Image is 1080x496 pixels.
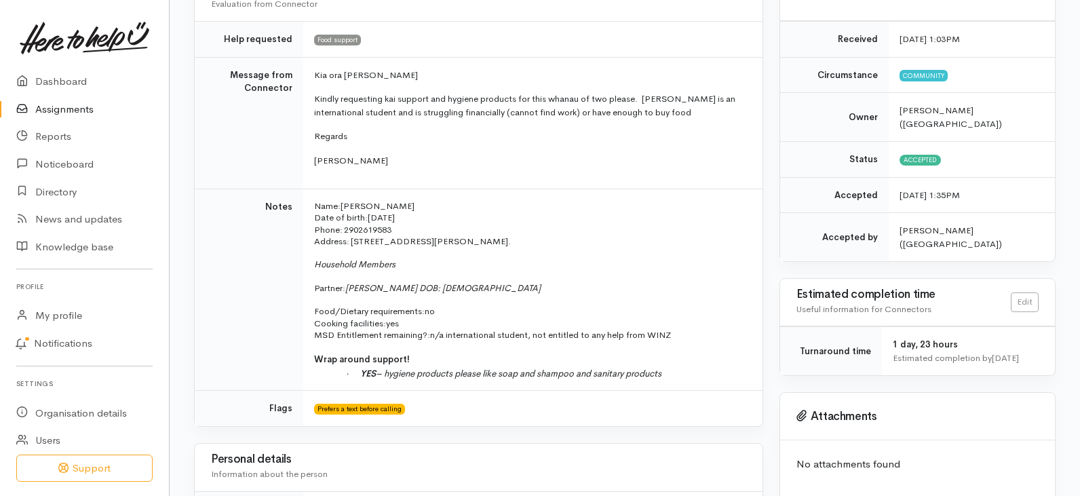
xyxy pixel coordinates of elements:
span: Date of birth: [314,212,368,223]
td: Notes [195,189,303,391]
span: yes [386,318,399,329]
a: Edit [1011,292,1039,312]
span: Accepted [900,155,941,166]
button: Support [16,455,153,482]
h3: Personal details [211,453,746,466]
h3: Estimated completion time [796,288,1011,301]
span: Information about the person [211,468,328,480]
h6: Profile [16,278,153,296]
span: [PERSON_NAME] [341,200,414,212]
p: Regards [314,130,746,143]
span: Partner: [314,282,541,294]
span: Household Members [314,259,396,270]
span: Community [900,70,948,81]
span: Food support [314,35,361,45]
p: No attachments found [796,457,1039,472]
td: Accepted by [780,213,889,262]
span: – hygiene products please like soap and shampoo and sanitary products [360,368,661,379]
time: [DATE] 1:35PM [900,189,960,201]
td: Owner [780,93,889,142]
span: [STREET_ADDRESS][PERSON_NAME]. [351,235,511,247]
p: [PERSON_NAME] [314,154,746,168]
span: Wrap around support! [314,354,410,365]
td: Circumstance [780,57,889,93]
td: Help requested [195,22,303,58]
span: [DATE] [368,212,395,223]
span: YES [360,368,376,379]
td: Message from Connector [195,57,303,189]
span: Prefers a text before calling [314,404,405,415]
td: Status [780,142,889,178]
td: [PERSON_NAME] ([GEOGRAPHIC_DATA]) [889,213,1055,262]
span: 2902619583 [344,224,391,235]
div: Estimated completion by [893,351,1039,365]
span: [PERSON_NAME] ([GEOGRAPHIC_DATA]) [900,104,1002,130]
h6: Settings [16,375,153,393]
p: Kia ora [PERSON_NAME] [314,69,746,82]
time: [DATE] 1:03PM [900,33,960,45]
i: [PERSON_NAME] DOB: [DEMOGRAPHIC_DATA] [345,282,541,294]
td: Received [780,22,889,58]
span: Address: [314,235,349,247]
td: Flags [195,391,303,426]
span: no [425,305,435,317]
span: Food/Dietary requirements: [314,305,425,317]
span: Phone: [314,224,343,235]
span: · [347,368,360,379]
h3: Attachments [796,410,1039,423]
span: n/a international student, not entitled to any help from WINZ [430,329,671,341]
td: Turnaround time [780,327,882,376]
span: Cooking facilities: [314,318,386,329]
span: 1 day, 23 hours [893,339,958,350]
time: [DATE] [992,352,1019,364]
span: Useful information for Connectors [796,303,931,315]
p: Kindly requesting kai support and hygiene products for this whanau of two please. [PERSON_NAME] i... [314,92,746,119]
span: Name: [314,200,341,212]
td: Accepted [780,177,889,213]
span: MSD Entitlement remaining?: [314,329,430,341]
